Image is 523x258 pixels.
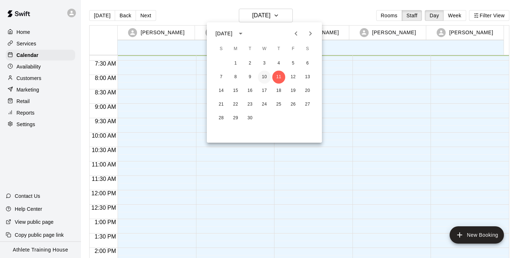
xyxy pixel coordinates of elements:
[244,42,256,56] span: Tuesday
[258,71,271,84] button: 10
[287,98,300,111] button: 26
[229,84,242,97] button: 15
[215,71,228,84] button: 7
[301,57,314,70] button: 6
[229,42,242,56] span: Monday
[301,84,314,97] button: 20
[244,98,256,111] button: 23
[215,42,228,56] span: Sunday
[272,57,285,70] button: 4
[287,84,300,97] button: 19
[244,84,256,97] button: 16
[258,42,271,56] span: Wednesday
[289,26,303,41] button: Previous month
[235,27,247,40] button: calendar view is open, switch to year view
[229,57,242,70] button: 1
[272,84,285,97] button: 18
[272,98,285,111] button: 25
[244,71,256,84] button: 9
[301,42,314,56] span: Saturday
[287,71,300,84] button: 12
[229,71,242,84] button: 8
[301,98,314,111] button: 27
[215,98,228,111] button: 21
[258,98,271,111] button: 24
[215,30,232,37] div: [DATE]
[244,57,256,70] button: 2
[287,42,300,56] span: Friday
[272,71,285,84] button: 11
[244,112,256,125] button: 30
[272,42,285,56] span: Thursday
[215,112,228,125] button: 28
[215,84,228,97] button: 14
[287,57,300,70] button: 5
[258,57,271,70] button: 3
[303,26,318,41] button: Next month
[258,84,271,97] button: 17
[229,112,242,125] button: 29
[229,98,242,111] button: 22
[301,71,314,84] button: 13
